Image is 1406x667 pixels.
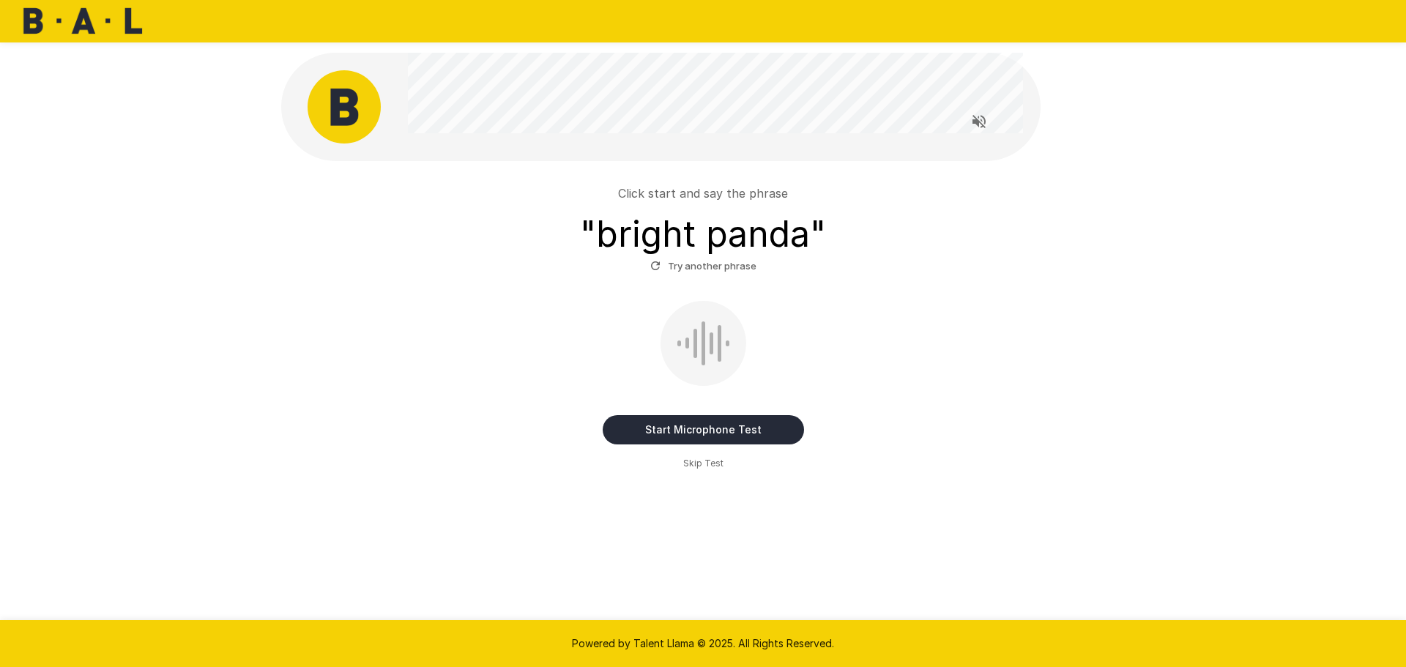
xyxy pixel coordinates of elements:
[603,415,804,444] button: Start Microphone Test
[647,255,760,277] button: Try another phrase
[618,185,788,202] p: Click start and say the phrase
[580,214,826,255] h3: " bright panda "
[18,636,1388,651] p: Powered by Talent Llama © 2025. All Rights Reserved.
[308,70,381,144] img: bal_avatar.png
[683,456,724,471] span: Skip Test
[964,107,994,136] button: Read questions aloud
